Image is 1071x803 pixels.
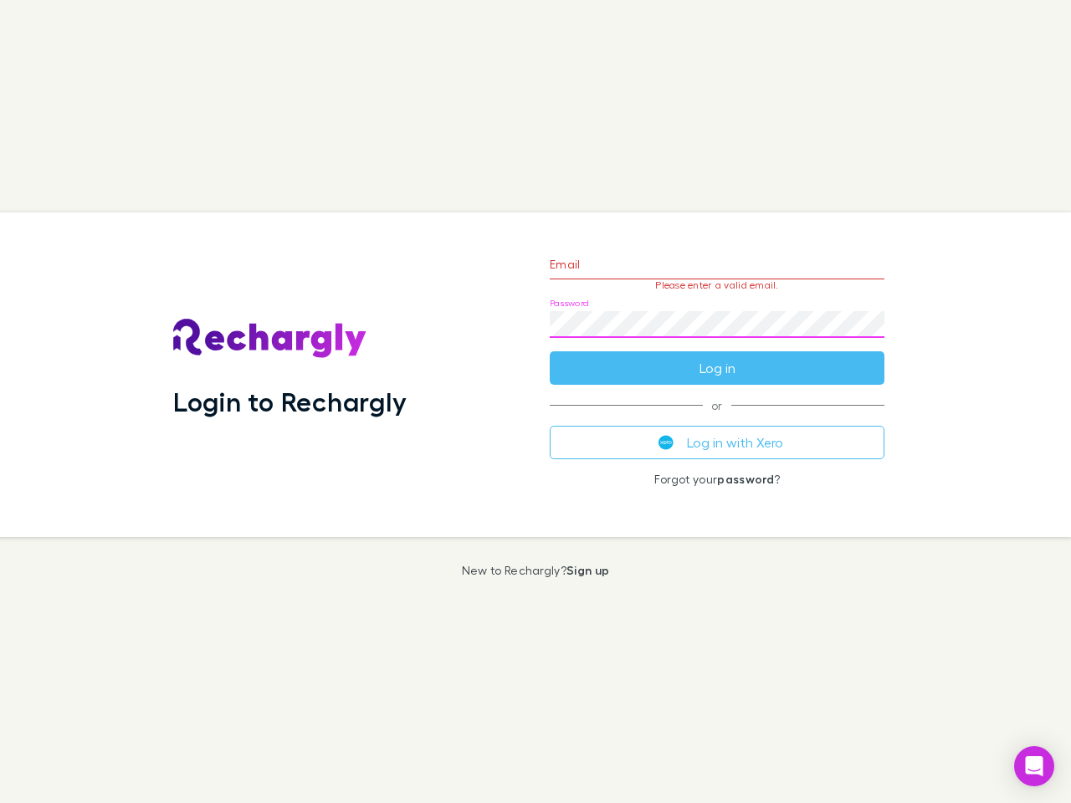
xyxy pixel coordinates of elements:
[550,405,884,406] span: or
[462,564,610,577] p: New to Rechargly?
[550,279,884,291] p: Please enter a valid email.
[550,473,884,486] p: Forgot your ?
[550,351,884,385] button: Log in
[658,435,674,450] img: Xero's logo
[717,472,774,486] a: password
[1014,746,1054,786] div: Open Intercom Messenger
[173,386,407,417] h1: Login to Rechargly
[173,319,367,359] img: Rechargly's Logo
[550,426,884,459] button: Log in with Xero
[566,563,609,577] a: Sign up
[550,297,589,309] label: Password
